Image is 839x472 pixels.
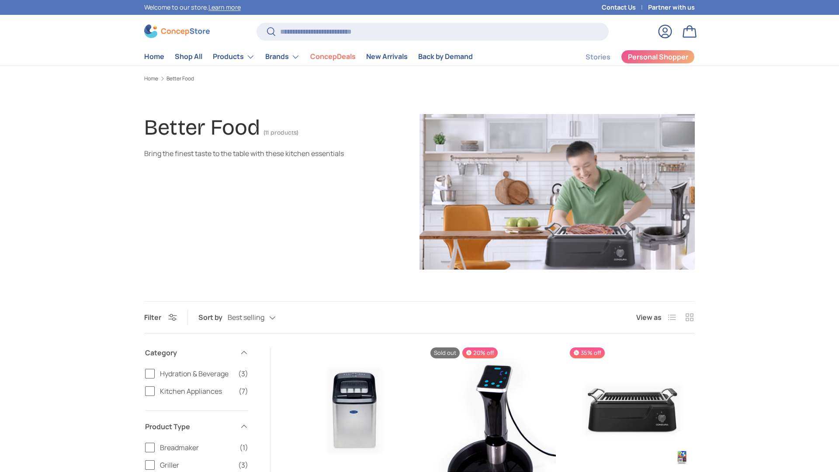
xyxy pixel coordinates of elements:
[265,48,300,66] a: Brands
[418,48,473,65] a: Back by Demand
[636,312,662,323] span: View as
[144,48,164,65] a: Home
[160,368,233,379] span: Hydration & Beverage
[145,347,234,358] span: Category
[160,460,233,470] span: Griller
[260,48,305,66] summary: Brands
[586,49,610,66] a: Stories
[208,3,241,11] a: Learn more
[239,386,248,396] span: (7)
[144,312,161,322] span: Filter
[565,48,695,66] nav: Secondary
[648,3,695,12] a: Partner with us
[310,48,356,65] a: ConcepDeals
[228,310,293,325] button: Best selling
[144,115,260,140] h1: Better Food
[198,312,228,323] label: Sort by
[145,411,248,442] summary: Product Type
[228,313,264,322] span: Best selling
[144,3,241,12] p: Welcome to our store.
[144,76,158,81] a: Home
[145,337,248,368] summary: Category
[144,75,695,83] nav: Breadcrumbs
[238,460,248,470] span: (3)
[160,386,233,396] span: Kitchen Appliances
[602,3,648,12] a: Contact Us
[145,421,234,432] span: Product Type
[419,114,695,270] img: Better Food
[160,442,234,453] span: Breadmaker
[144,24,210,38] img: ConcepStore
[570,347,605,358] span: 35% off
[144,148,371,159] div: Bring the finest taste to the table with these kitchen essentials
[238,368,248,379] span: (3)
[628,53,688,60] span: Personal Shopper
[144,312,177,322] button: Filter
[144,48,473,66] nav: Primary
[263,129,298,136] span: (11 products)
[213,48,255,66] a: Products
[166,76,194,81] a: Better Food
[462,347,498,358] span: 20% off
[430,347,460,358] span: Sold out
[208,48,260,66] summary: Products
[175,48,202,65] a: Shop All
[366,48,408,65] a: New Arrivals
[621,50,695,64] a: Personal Shopper
[239,442,248,453] span: (1)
